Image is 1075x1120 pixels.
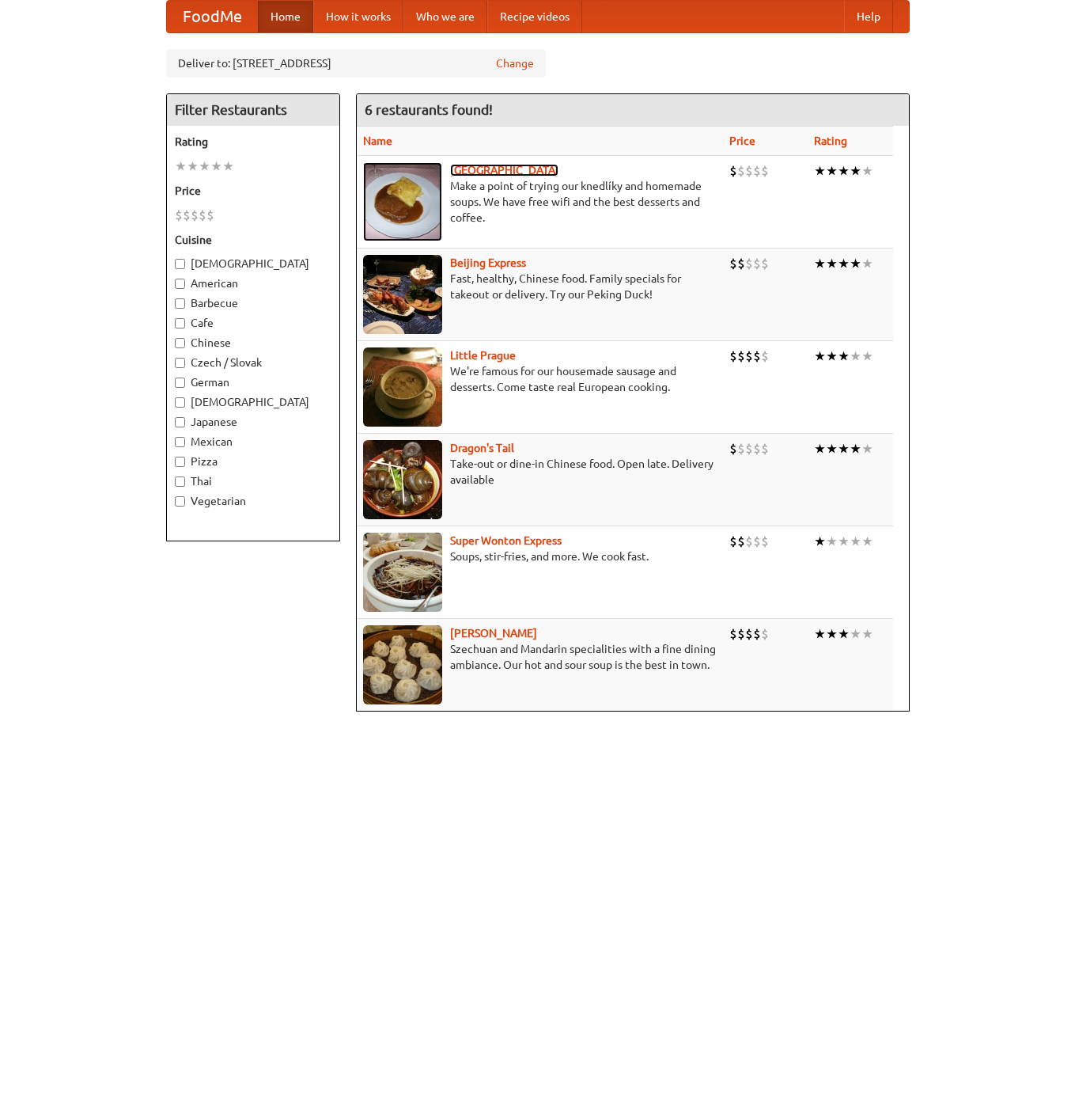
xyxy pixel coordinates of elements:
[826,625,838,643] li: ★
[737,533,745,550] li: $
[166,49,546,78] div: Deliver to: [STREET_ADDRESS]
[175,493,331,509] label: Vegetarian
[814,625,826,643] li: ★
[175,414,331,430] label: Japanese
[363,549,717,564] p: Soups, stir-fries, and more. We cook fast.
[729,440,737,457] li: $
[175,279,185,289] input: American
[450,534,562,547] a: Super Wonton Express
[450,256,526,269] a: Beijing Express
[363,178,717,226] p: Make a point of trying our knedlíky and homemade soups. We have free wifi and the best desserts a...
[175,378,185,388] input: German
[850,533,861,550] li: ★
[175,259,185,269] input: [DEMOGRAPHIC_DATA]
[745,347,753,365] li: $
[838,162,850,180] li: ★
[753,347,761,365] li: $
[175,397,185,408] input: [DEMOGRAPHIC_DATA]
[814,533,826,550] li: ★
[175,417,185,427] input: Japanese
[175,298,185,309] input: Barbecue
[313,1,403,32] a: How it works
[753,625,761,643] li: $
[175,256,331,271] label: [DEMOGRAPHIC_DATA]
[753,440,761,457] li: $
[175,338,185,348] input: Chinese
[450,442,514,454] a: Dragon's Tail
[850,347,861,365] li: ★
[363,162,442,241] img: czechpoint.jpg
[814,162,826,180] li: ★
[745,625,753,643] li: $
[363,135,392,147] a: Name
[729,135,755,147] a: Price
[753,533,761,550] li: $
[175,315,331,331] label: Cafe
[222,158,234,175] li: ★
[761,533,769,550] li: $
[175,374,331,390] label: German
[187,158,199,175] li: ★
[175,134,331,150] h5: Rating
[363,641,717,673] p: Szechuan and Mandarin specialities with a fine dining ambiance. Our hot and sour soup is the best...
[729,162,737,180] li: $
[199,158,210,175] li: ★
[175,335,331,351] label: Chinese
[175,295,331,311] label: Barbecue
[838,347,850,365] li: ★
[729,347,737,365] li: $
[175,454,331,469] label: Pizza
[844,1,893,32] a: Help
[745,162,753,180] li: $
[838,440,850,457] li: ★
[175,183,331,199] h5: Price
[363,456,717,488] p: Take-out or dine-in Chinese food. Open late. Delivery available
[363,271,717,302] p: Fast, healthy, Chinese food. Family specials for takeout or delivery. Try our Peking Duck!
[175,355,331,370] label: Czech / Slovak
[850,162,861,180] li: ★
[826,255,838,272] li: ★
[737,347,745,365] li: $
[761,440,769,457] li: $
[737,440,745,457] li: $
[761,255,769,272] li: $
[175,457,185,467] input: Pizza
[850,440,861,457] li: ★
[814,255,826,272] li: ★
[861,533,873,550] li: ★
[814,440,826,457] li: ★
[737,625,745,643] li: $
[199,207,206,224] li: $
[363,440,442,519] img: dragon.jpg
[450,164,558,177] a: [GEOGRAPHIC_DATA]
[487,1,582,32] a: Recipe videos
[826,347,838,365] li: ★
[729,533,737,550] li: $
[175,434,331,450] label: Mexican
[183,207,191,224] li: $
[496,55,534,71] a: Change
[861,440,873,457] li: ★
[363,255,442,334] img: beijing.jpg
[761,625,769,643] li: $
[450,627,537,640] a: [PERSON_NAME]
[175,476,185,487] input: Thai
[450,349,516,362] a: Little Prague
[838,625,850,643] li: ★
[737,255,745,272] li: $
[745,440,753,457] li: $
[729,255,737,272] li: $
[175,158,187,175] li: ★
[206,207,214,224] li: $
[363,625,442,704] img: shandong.jpg
[365,102,493,117] ng-pluralize: 6 restaurants found!
[175,394,331,410] label: [DEMOGRAPHIC_DATA]
[175,318,185,328] input: Cafe
[761,162,769,180] li: $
